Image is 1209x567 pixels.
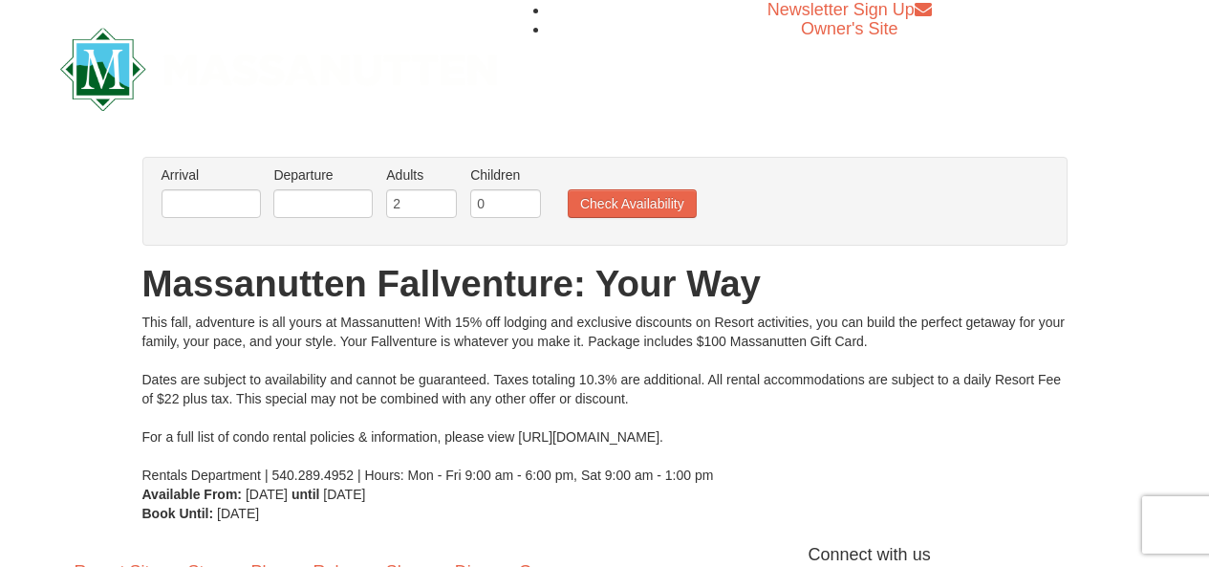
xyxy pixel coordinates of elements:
label: Arrival [162,165,261,185]
span: [DATE] [323,487,365,502]
span: [DATE] [217,506,259,521]
label: Adults [386,165,457,185]
strong: Book Until: [142,506,214,521]
h1: Massanutten Fallventure: Your Way [142,265,1068,303]
label: Children [470,165,541,185]
label: Departure [273,165,373,185]
button: Check Availability [568,189,697,218]
img: Massanutten Resort Logo [60,28,498,111]
a: Owner's Site [801,19,897,38]
strong: until [291,487,320,502]
span: [DATE] [246,487,288,502]
div: This fall, adventure is all yours at Massanutten! With 15% off lodging and exclusive discounts on... [142,313,1068,485]
a: Massanutten Resort [60,44,498,89]
strong: Available From: [142,487,243,502]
